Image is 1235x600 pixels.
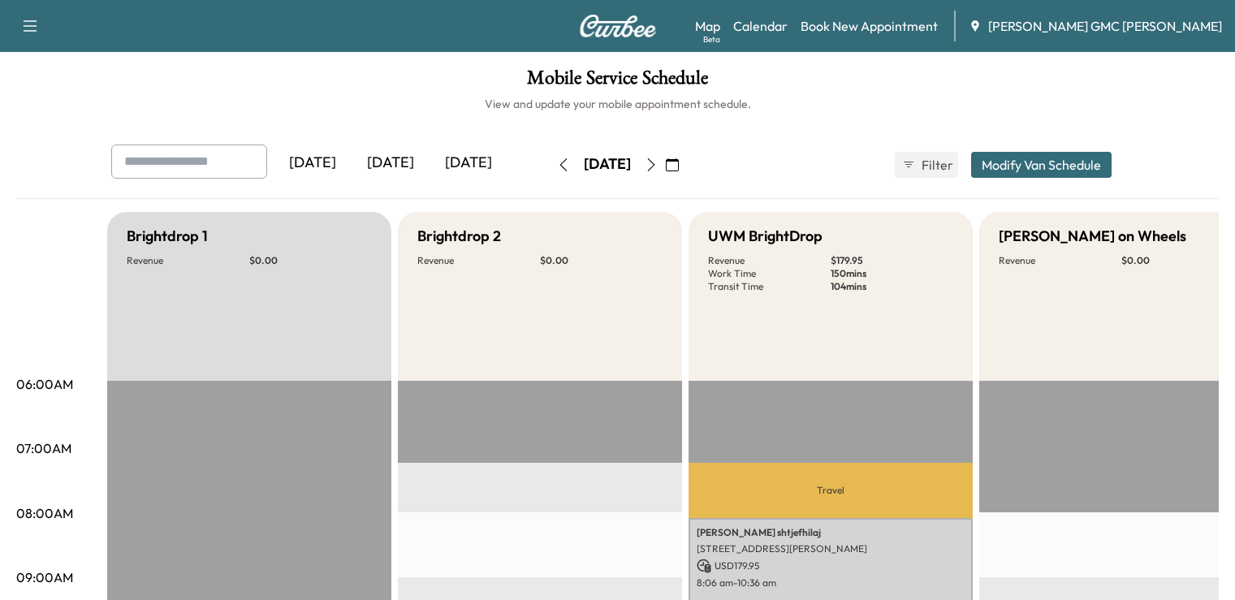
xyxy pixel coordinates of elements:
[417,254,540,267] p: Revenue
[430,145,507,182] div: [DATE]
[831,267,953,280] p: 150 mins
[16,503,73,523] p: 08:00AM
[417,225,501,248] h5: Brightdrop 2
[16,438,71,458] p: 07:00AM
[988,16,1222,36] span: [PERSON_NAME] GMC [PERSON_NAME]
[801,16,938,36] a: Book New Appointment
[16,568,73,587] p: 09:00AM
[695,16,720,36] a: MapBeta
[733,16,788,36] a: Calendar
[708,254,831,267] p: Revenue
[127,254,249,267] p: Revenue
[697,526,965,539] p: [PERSON_NAME] shtjefhilaj
[249,254,372,267] p: $ 0.00
[999,254,1121,267] p: Revenue
[127,225,208,248] h5: Brightdrop 1
[579,15,657,37] img: Curbee Logo
[708,225,823,248] h5: UWM BrightDrop
[697,542,965,555] p: [STREET_ADDRESS][PERSON_NAME]
[16,68,1219,96] h1: Mobile Service Schedule
[971,152,1112,178] button: Modify Van Schedule
[540,254,663,267] p: $ 0.00
[584,154,631,175] div: [DATE]
[16,96,1219,112] h6: View and update your mobile appointment schedule.
[703,33,720,45] div: Beta
[922,155,951,175] span: Filter
[274,145,352,182] div: [DATE]
[895,152,958,178] button: Filter
[831,280,953,293] p: 104 mins
[689,463,973,519] p: Travel
[697,576,965,589] p: 8:06 am - 10:36 am
[831,254,953,267] p: $ 179.95
[16,374,73,394] p: 06:00AM
[708,280,831,293] p: Transit Time
[999,225,1186,248] h5: [PERSON_NAME] on Wheels
[697,559,965,573] p: USD 179.95
[352,145,430,182] div: [DATE]
[708,267,831,280] p: Work Time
